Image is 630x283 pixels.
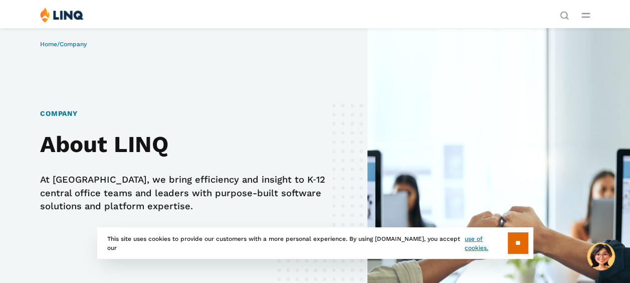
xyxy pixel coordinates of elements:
[40,108,327,119] h1: Company
[465,234,507,252] a: use of cookies.
[40,173,327,213] p: At [GEOGRAPHIC_DATA], we bring efficiency and insight to K‑12 central office teams and leaders wi...
[40,7,84,23] img: LINQ | K‑12 Software
[60,41,87,48] span: Company
[97,227,533,259] div: This site uses cookies to provide our customers with a more personal experience. By using [DOMAIN...
[581,10,590,21] button: Open Main Menu
[40,131,327,158] h2: About LINQ
[587,242,615,270] button: Hello, have a question? Let’s chat.
[40,41,57,48] a: Home
[40,41,87,48] span: /
[560,10,569,19] button: Open Search Bar
[560,7,569,19] nav: Utility Navigation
